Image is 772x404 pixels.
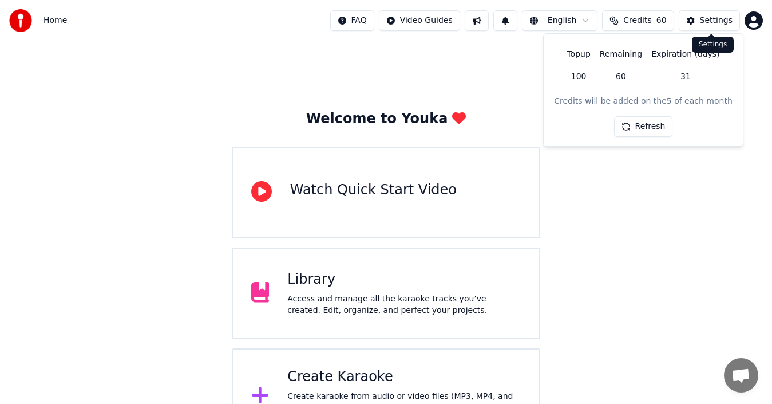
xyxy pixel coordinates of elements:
[602,10,674,31] button: Credits60
[287,270,521,289] div: Library
[43,15,67,26] span: Home
[9,9,32,32] img: youka
[43,15,67,26] nav: breadcrumb
[306,110,466,128] div: Welcome to Youka
[614,116,673,137] button: Refresh
[562,66,595,87] td: 100
[595,66,647,87] td: 60
[287,368,521,386] div: Create Karaoke
[623,15,651,26] span: Credits
[554,96,733,107] div: Credits will be added on the 5 of each month
[287,293,521,316] div: Access and manage all the karaoke tracks you’ve created. Edit, organize, and perfect your projects.
[647,66,724,87] td: 31
[290,181,457,199] div: Watch Quick Start Video
[379,10,460,31] button: Video Guides
[647,43,724,66] th: Expiration (days)
[724,358,758,393] a: Open chat
[562,43,595,66] th: Topup
[595,43,647,66] th: Remaining
[679,10,740,31] button: Settings
[656,15,667,26] span: 60
[330,10,374,31] button: FAQ
[700,15,733,26] div: Settings
[692,37,734,53] div: Settings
